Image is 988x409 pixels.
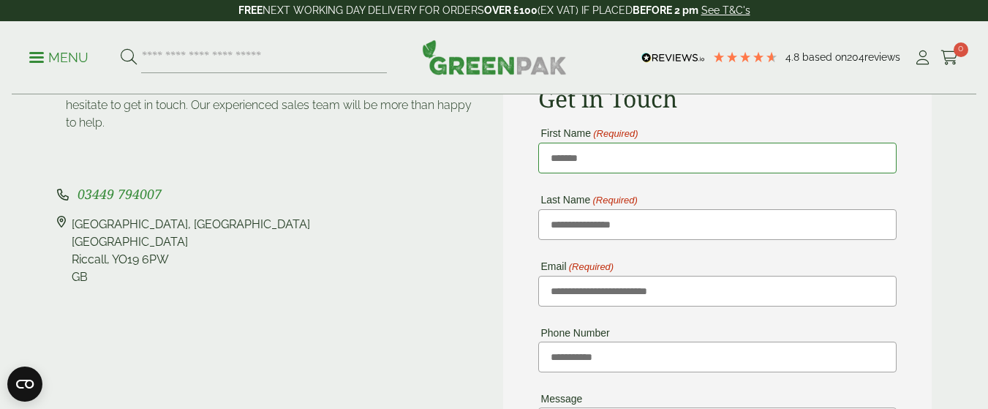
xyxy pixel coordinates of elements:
label: First Name [538,128,638,139]
a: See T&C's [701,4,750,16]
a: 03449 794007 [78,188,162,202]
span: Based on [802,51,847,63]
label: Last Name [538,195,638,206]
i: My Account [913,50,932,65]
p: If you have any questions regarding our products or services, please don’t hesitate to get in tou... [66,79,477,132]
span: 03449 794007 [78,185,162,203]
button: Open CMP widget [7,367,42,402]
span: 0 [954,42,968,57]
strong: BEFORE 2 pm [633,4,698,16]
span: 204 [847,51,864,63]
img: REVIEWS.io [641,53,705,63]
label: Email [538,261,614,272]
label: Message [538,394,583,404]
h2: Get in Touch [538,85,897,113]
strong: OVER £100 [484,4,538,16]
span: 4.8 [785,51,802,63]
strong: FREE [238,4,263,16]
a: Menu [29,49,88,64]
div: [GEOGRAPHIC_DATA], [GEOGRAPHIC_DATA] [GEOGRAPHIC_DATA] Riccall, YO19 6PW GB [72,216,310,286]
div: 4.79 Stars [712,50,778,64]
p: Menu [29,49,88,67]
span: (Required) [567,262,614,272]
a: 0 [940,47,959,69]
label: Phone Number [538,328,610,338]
i: Cart [940,50,959,65]
span: (Required) [592,129,638,139]
span: reviews [864,51,900,63]
img: GreenPak Supplies [422,40,567,75]
span: (Required) [592,195,638,206]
